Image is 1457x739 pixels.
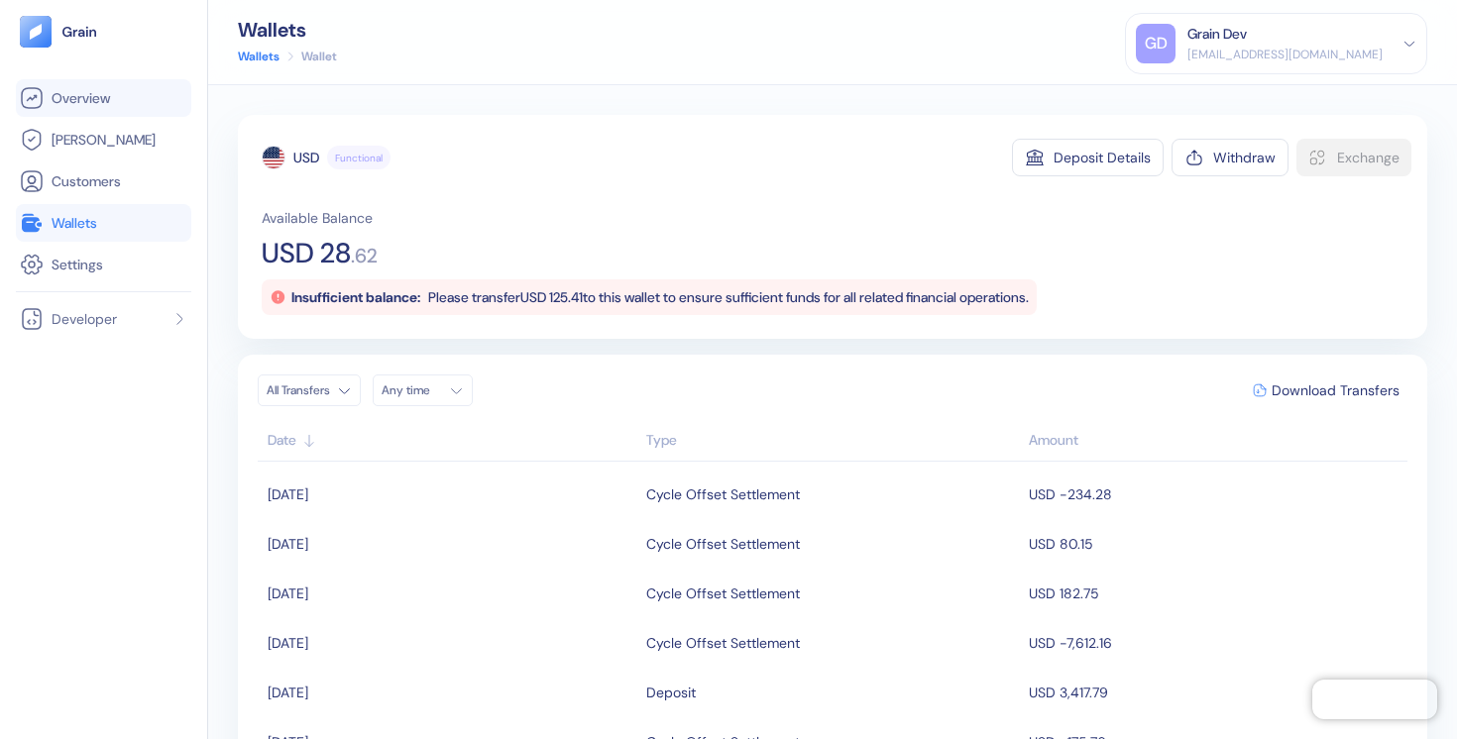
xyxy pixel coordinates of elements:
[238,48,280,65] a: Wallets
[1054,151,1151,164] div: Deposit Details
[1024,618,1407,668] td: USD -7,612.16
[351,246,378,265] span: . 62
[382,382,441,398] div: Any time
[20,86,187,110] a: Overview
[1187,46,1383,63] div: [EMAIL_ADDRESS][DOMAIN_NAME]
[258,569,641,618] td: [DATE]
[20,16,52,48] img: logo-tablet-V2.svg
[293,148,319,167] div: USD
[20,253,187,276] a: Settings
[646,430,1020,451] div: Sort ascending
[1213,151,1276,164] div: Withdraw
[1024,569,1407,618] td: USD 182.75
[646,577,800,610] div: Cycle Offset Settlement
[258,470,641,519] td: [DATE]
[646,626,800,660] div: Cycle Offset Settlement
[373,374,473,406] button: Any time
[1187,24,1247,45] div: Grain Dev
[428,288,1029,306] span: Please transfer USD 125.41 to this wallet to ensure sufficient funds for all related financial op...
[1245,375,1407,405] button: Download Transfers
[1172,139,1289,176] button: Withdraw
[258,618,641,668] td: [DATE]
[1029,430,1398,451] div: Sort descending
[1012,139,1164,176] button: Deposit Details
[268,430,636,451] div: Sort ascending
[646,527,800,561] div: Cycle Offset Settlement
[258,668,641,717] td: [DATE]
[1024,519,1407,569] td: USD 80.15
[1024,470,1407,519] td: USD -234.28
[1312,680,1437,719] iframe: Chatra live chat
[291,288,420,306] span: Insufficient balance:
[258,519,641,569] td: [DATE]
[238,20,337,40] div: Wallets
[1024,668,1407,717] td: USD 3,417.79
[1296,139,1411,176] button: Exchange
[646,477,800,511] div: Cycle Offset Settlement
[1136,24,1176,63] div: GD
[52,309,117,329] span: Developer
[262,240,351,267] span: USD 28
[61,25,98,39] img: logo
[20,169,187,193] a: Customers
[1272,383,1400,397] span: Download Transfers
[52,130,156,150] span: [PERSON_NAME]
[52,171,121,191] span: Customers
[52,213,97,233] span: Wallets
[335,151,383,165] span: Functional
[646,676,696,709] div: Deposit
[52,255,103,274] span: Settings
[52,88,110,108] span: Overview
[262,208,373,228] span: Available Balance
[20,211,187,235] a: Wallets
[20,128,187,152] a: [PERSON_NAME]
